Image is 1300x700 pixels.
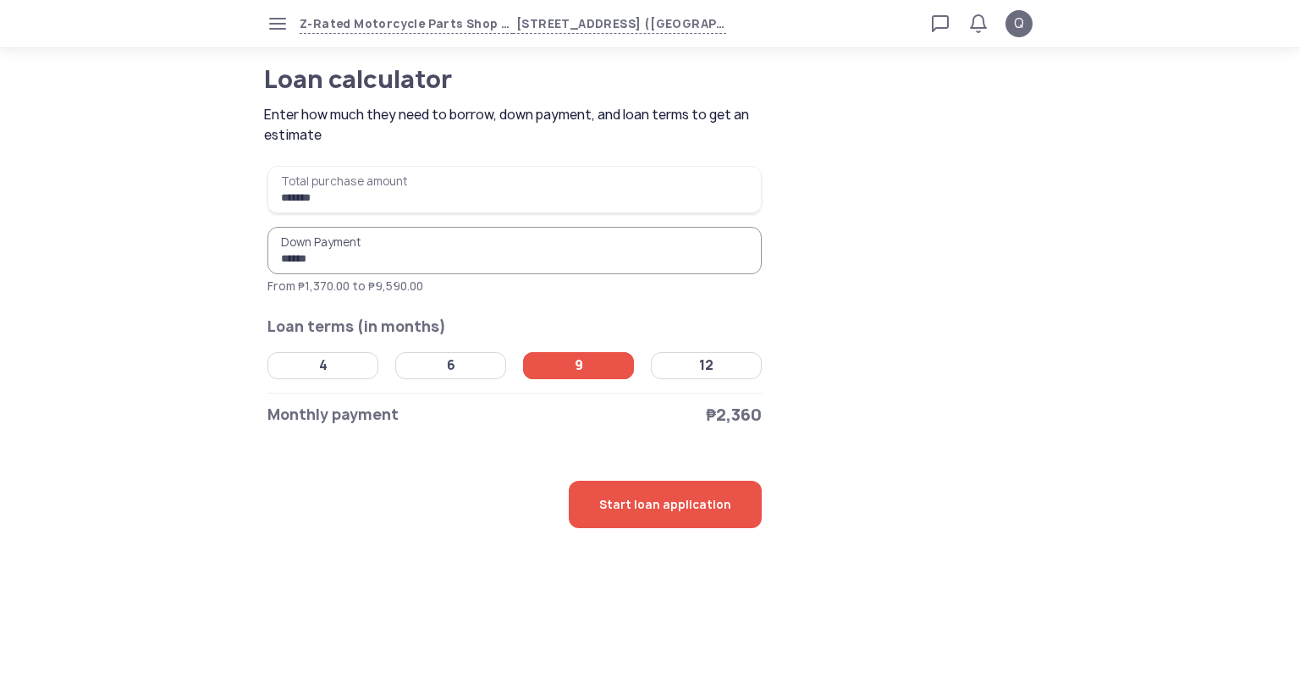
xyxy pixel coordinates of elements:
button: Z-Rated Motorcycle Parts Shop Las Piñas[STREET_ADDRESS] ([GEOGRAPHIC_DATA]), undefined, PHL [300,14,726,34]
span: ₱2,360 [706,403,762,427]
span: Z-Rated Motorcycle Parts Shop Las Piñas [300,14,513,34]
div: 4 [319,357,328,374]
h2: Loan terms (in months) [267,315,762,339]
div: 6 [447,357,455,374]
span: Monthly payment [267,403,399,427]
button: Start loan application [569,481,762,528]
span: Enter how much they need to borrow, down payment, and loan terms to get an estimate [264,105,768,146]
h1: Loan calculator [264,68,700,91]
input: Total purchase amount [267,166,762,213]
input: Down PaymentFrom ₱1,370.00 to ₱9,590.00 [267,227,762,274]
span: [STREET_ADDRESS] ([GEOGRAPHIC_DATA]), undefined, PHL [513,14,726,34]
div: 9 [575,357,583,374]
span: Q [1014,14,1024,34]
p: From ₱1,370.00 to ₱9,590.00 [267,278,762,295]
button: Q [1005,10,1033,37]
div: 12 [699,357,713,374]
span: Start loan application [599,481,731,528]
